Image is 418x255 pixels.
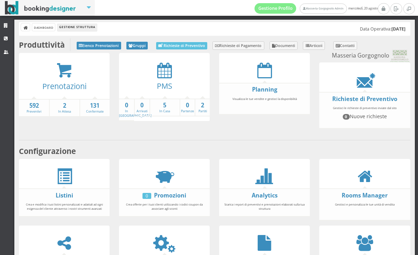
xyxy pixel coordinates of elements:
[154,192,186,199] a: Promozioni
[19,102,49,114] a: 592Preventivi
[252,192,278,199] a: Analytics
[319,199,410,218] div: Gestisci e personalizza le tue unità di vendita
[213,41,264,50] a: Richieste di Pagamento
[389,50,410,62] img: 0603869b585f11eeb13b0a069e529790.png
[19,40,65,50] b: Produttività
[57,24,97,31] li: Gestione Struttura
[195,101,210,109] strong: 2
[142,193,151,199] div: 0
[157,81,172,91] a: PMS
[119,101,134,109] strong: 0
[19,102,49,110] strong: 592
[5,1,76,15] img: BookingDesigner.com
[332,95,397,103] a: Richieste di Preventivo
[80,102,110,110] strong: 131
[360,26,405,32] h5: Data Operativa:
[156,42,207,49] a: Richieste di Preventivo
[332,50,410,62] small: Masseria Gorgognolo
[343,114,350,120] span: 0
[119,199,210,214] div: Crea offerte per i tuoi clienti utilizzando i codici coupon da associare agli sconti
[342,192,388,199] a: Rooms Manager
[119,101,152,118] a: 0In [GEOGRAPHIC_DATA]
[219,199,310,214] div: Scarica i report di preventivi e prenotazioni elaborati sulla tua struttura
[50,102,79,114] a: 2In Attesa
[322,113,407,120] h4: Nuove richieste
[19,199,110,214] div: Crea e modifica i tuoi listini personalizzati e adattali ad ogni esigenza del cliente attraverso ...
[32,24,55,31] a: Dashboard
[42,81,86,91] a: Prenotazioni
[150,101,180,114] a: 5In Casa
[391,26,405,32] b: [DATE]
[255,3,297,14] a: Gestione Profilo
[333,41,357,50] a: Contatti
[50,102,79,110] strong: 2
[319,103,410,126] div: Gestisci le richieste di preventivo inviate dal sito
[56,192,73,199] a: Listini
[255,3,378,14] span: mercoledì, 20 agosto
[126,42,148,49] a: Gruppi
[19,146,76,156] b: Configurazione
[135,101,149,114] a: 0Arrivati
[80,102,110,114] a: 131Confermate
[195,101,210,114] a: 2Partiti
[270,41,298,50] a: Documenti
[219,94,310,112] div: Visualizza le tue vendite e gestisci la disponibilità
[180,101,195,114] a: 0Partenze
[303,41,325,50] a: Articoli
[135,101,149,109] strong: 0
[300,4,347,14] a: Masseria Gorgognolo Admin
[150,101,180,109] strong: 5
[252,86,277,93] a: Planning
[180,101,195,109] strong: 0
[77,42,121,49] a: Elenco Prenotazioni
